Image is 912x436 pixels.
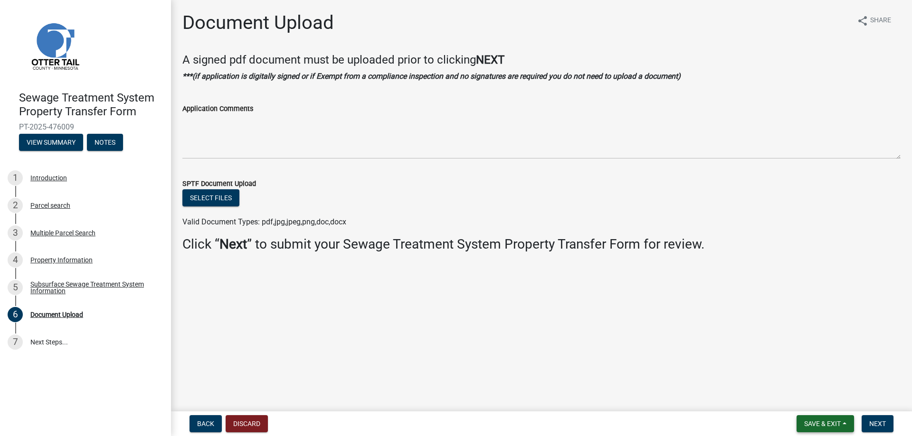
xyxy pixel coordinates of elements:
button: Discard [226,415,268,432]
div: Parcel search [30,202,70,209]
button: Back [190,415,222,432]
h4: A signed pdf document must be uploaded prior to clicking [182,53,901,67]
wm-modal-confirm: Summary [19,139,83,147]
strong: ***(if application is digitally signed or if Exempt from a compliance inspection and no signature... [182,72,681,81]
span: Back [197,420,214,427]
button: Select files [182,189,239,206]
div: 5 [8,280,23,295]
div: Multiple Parcel Search [30,230,95,236]
h3: Click “ ” to submit your Sewage Treatment System Property Transfer Form for review. [182,236,901,252]
div: 7 [8,334,23,350]
div: 6 [8,307,23,322]
strong: NEXT [476,53,504,66]
div: Subsurface Sewage Treatment System Information [30,281,156,294]
span: Valid Document Types: pdf,jpg,jpeg,png,doc,docx [182,217,346,226]
i: share [857,15,868,27]
div: 3 [8,225,23,241]
span: PT-2025-476009 [19,122,152,131]
label: Application Comments [182,106,253,112]
h4: Sewage Treatment System Property Transfer Form [19,91,163,119]
div: Property Information [30,257,93,263]
button: View Summary [19,134,83,151]
div: 4 [8,252,23,268]
h1: Document Upload [182,11,334,34]
wm-modal-confirm: Notes [87,139,123,147]
span: Save & Exit [804,420,841,427]
div: Document Upload [30,311,83,318]
label: SPTF Document Upload [182,181,256,187]
div: Introduction [30,175,67,181]
button: Next [862,415,893,432]
strong: Next [219,236,247,252]
span: Share [870,15,891,27]
button: Notes [87,134,123,151]
button: shareShare [849,11,899,30]
div: 2 [8,198,23,213]
img: Otter Tail County, Minnesota [19,10,90,81]
span: Next [869,420,886,427]
div: 1 [8,170,23,186]
button: Save & Exit [797,415,854,432]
